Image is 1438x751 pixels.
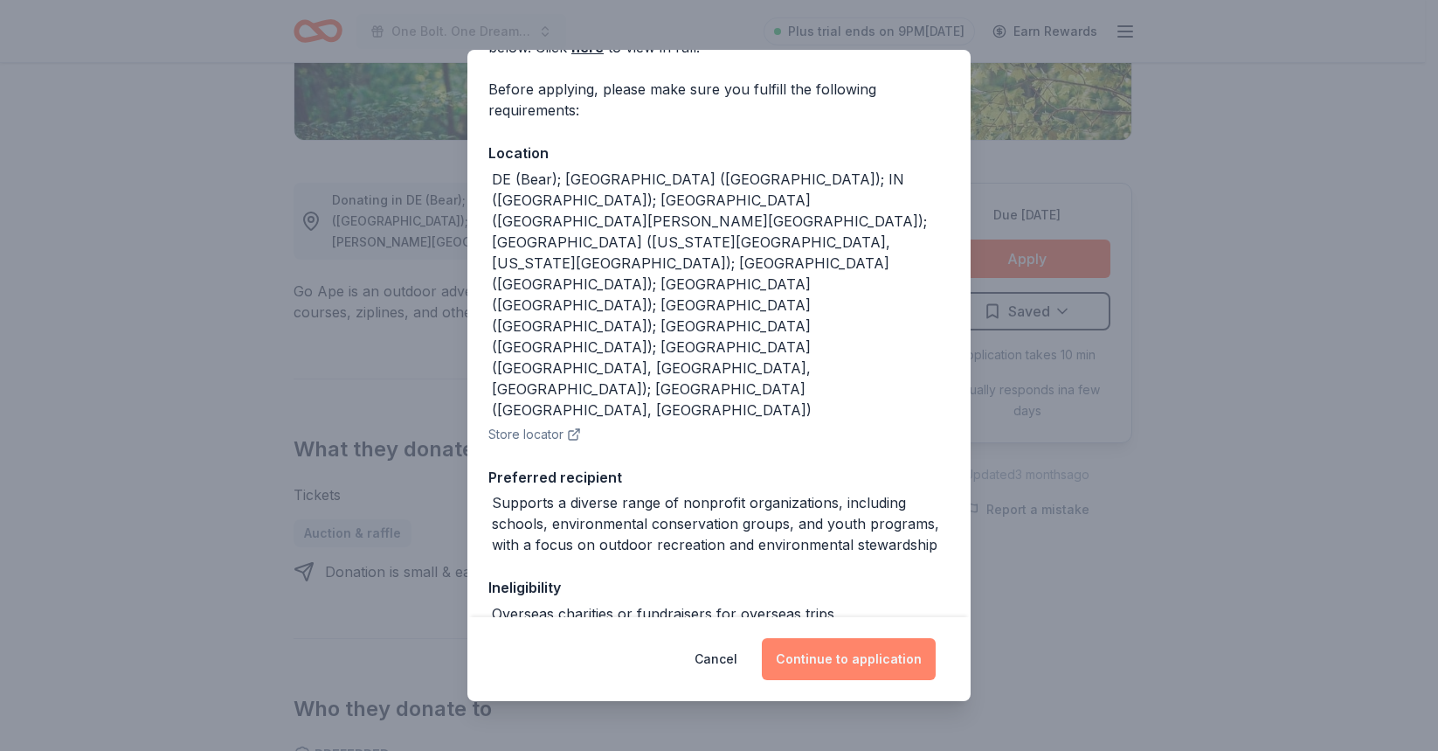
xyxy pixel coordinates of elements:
[492,169,950,421] div: DE (Bear); [GEOGRAPHIC_DATA] ([GEOGRAPHIC_DATA]); IN ([GEOGRAPHIC_DATA]); [GEOGRAPHIC_DATA] ([GEO...
[488,466,950,489] div: Preferred recipient
[492,603,834,624] div: Overseas charities or fundraisers for overseas trips
[488,142,950,164] div: Location
[695,638,737,680] button: Cancel
[762,638,936,680] button: Continue to application
[492,492,950,555] div: Supports a diverse range of nonprofit organizations, including schools, environmental conservatio...
[488,576,950,599] div: Ineligibility
[488,79,950,121] div: Before applying, please make sure you fulfill the following requirements:
[488,424,581,445] button: Store locator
